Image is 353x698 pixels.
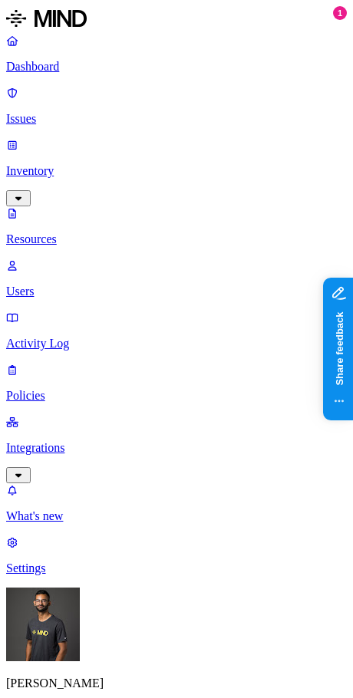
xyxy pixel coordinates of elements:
p: Inventory [6,164,347,178]
a: Dashboard [6,34,347,74]
p: Resources [6,232,347,246]
img: MIND [6,6,87,31]
a: Activity Log [6,311,347,351]
p: What's new [6,509,347,523]
p: Settings [6,561,347,575]
img: Amit Cohen [6,588,80,661]
a: Integrations [6,415,347,481]
a: Resources [6,206,347,246]
p: Activity Log [6,337,347,351]
p: Integrations [6,441,347,455]
p: Issues [6,112,347,126]
a: Settings [6,535,347,575]
p: Dashboard [6,60,347,74]
a: MIND [6,6,347,34]
a: Inventory [6,138,347,204]
a: What's new [6,483,347,523]
p: Policies [6,389,347,403]
div: 1 [333,6,347,20]
a: Issues [6,86,347,126]
p: Users [6,285,347,298]
a: Users [6,258,347,298]
a: Policies [6,363,347,403]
